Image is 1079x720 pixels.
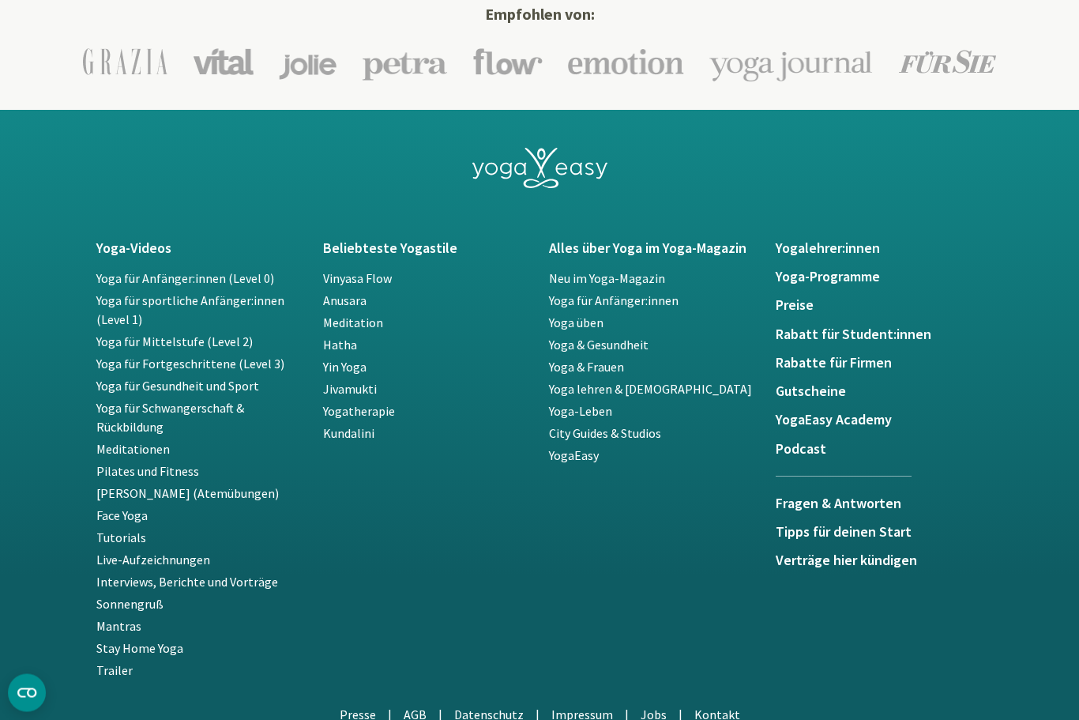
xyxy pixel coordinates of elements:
[776,298,983,314] a: Preise
[776,384,983,400] a: Gutscheine
[323,241,531,257] a: Beliebteste Yogastile
[323,293,367,309] a: Anusara
[776,270,983,285] a: Yoga-Programme
[323,271,392,287] a: Vinyasa Flow
[709,43,874,82] img: Yoga-Journal Logo
[96,641,183,657] a: Stay Home Yoga
[362,43,448,81] img: Petra Logo
[776,496,912,512] h5: Fragen & Antworten
[279,44,336,80] img: Jolie Logo
[96,552,210,568] a: Live-Aufzeichnungen
[549,241,757,257] a: Alles über Yoga im Yoga-Magazin
[549,360,624,375] a: Yoga & Frauen
[549,426,661,442] a: City Guides & Studios
[96,293,284,328] a: Yoga für sportliche Anfänger:innen (Level 1)
[473,49,543,76] img: Flow Logo
[96,530,146,546] a: Tutorials
[323,426,374,442] a: Kundalini
[776,553,983,569] a: Verträge hier kündigen
[96,486,279,502] a: [PERSON_NAME] (Atemübungen)
[96,508,148,524] a: Face Yoga
[96,401,244,435] a: Yoga für Schwangerschaft & Rückbildung
[568,49,684,76] img: Emotion Logo
[96,379,259,394] a: Yoga für Gesundheit und Sport
[96,597,164,613] a: Sonnengruß
[899,51,996,74] img: Für Sie Logo
[776,413,983,428] a: YogaEasy Academy
[96,663,133,679] a: Trailer
[776,477,912,525] a: Fragen & Antworten
[96,241,304,257] a: Yoga-Videos
[193,49,254,76] img: Vital Logo
[323,315,383,331] a: Meditation
[776,356,983,371] a: Rabatte für Firmen
[323,382,377,398] a: Jivamukti
[549,271,665,287] a: Neu im Yoga-Magazin
[549,382,752,398] a: Yoga lehren & [DEMOGRAPHIC_DATA]
[323,360,367,375] a: Yin Yoga
[96,619,141,635] a: Mantras
[549,448,599,464] a: YogaEasy
[549,337,649,353] a: Yoga & Gesundheit
[323,404,395,420] a: Yogatherapie
[96,464,199,480] a: Pilates und Fitness
[776,241,983,257] a: Yogalehrer:innen
[776,327,983,343] a: Rabatt für Student:innen
[96,356,284,372] a: Yoga für Fortgeschrittene (Level 3)
[96,334,253,350] a: Yoga für Mittelstufe (Level 2)
[323,337,357,353] a: Hatha
[776,525,983,541] a: Tipps für deinen Start
[549,293,679,309] a: Yoga für Anfänger:innen
[83,49,167,76] img: Grazia Logo
[96,575,278,590] a: Interviews, Berichte und Vorträge
[96,271,274,287] a: Yoga für Anfänger:innen (Level 0)
[8,674,46,712] button: CMP-Widget öffnen
[549,315,603,331] a: Yoga üben
[776,442,983,458] a: Podcast
[549,404,612,420] a: Yoga-Leben
[96,442,170,458] a: Meditationen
